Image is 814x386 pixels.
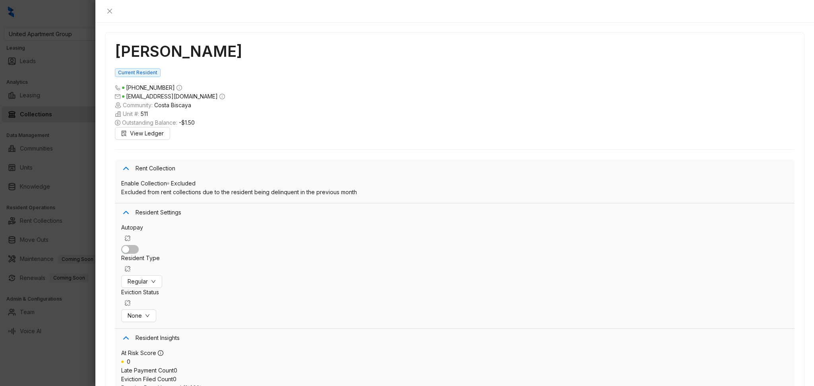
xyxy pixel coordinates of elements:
span: 0 [174,367,177,374]
span: Current Resident [115,68,161,77]
span: 511 [141,110,148,118]
span: info-circle [176,85,182,91]
span: 0 [173,376,176,382]
span: [PHONE_NUMBER] [126,84,175,91]
span: Costa Biscaya [154,101,191,110]
span: file-search [121,131,127,136]
span: info-circle [158,350,163,356]
span: Excluded from rent collections due to the resident being delinquent in the previous month [121,189,357,195]
button: Close [105,6,114,16]
span: Outstanding Balance: [115,118,795,127]
span: down [145,313,150,318]
h1: [PERSON_NAME] [115,42,795,60]
span: Regular [128,277,148,286]
div: Rent Collection [115,159,795,178]
span: info-circle [219,94,225,99]
span: Unit #: [115,110,795,118]
span: Excluded [167,180,196,187]
img: building-icon [115,111,121,117]
div: Eviction Status [121,288,788,309]
span: Resident Insights [136,334,788,342]
span: 0 [127,358,130,365]
span: Enable Collection [121,180,167,187]
img: building-icon [115,102,121,108]
span: Eviction Filed Count [121,376,173,382]
button: View Ledger [115,127,170,140]
span: dollar [115,120,120,125]
span: Resident Settings [136,208,788,217]
span: None [128,311,142,320]
span: View Ledger [130,129,164,138]
span: phone [115,85,120,91]
span: Community: [115,101,795,110]
div: Autopay [121,223,788,245]
span: down [151,279,156,284]
span: Late Payment Count [121,367,174,374]
div: Resident Settings [115,203,795,222]
span: close [107,8,113,14]
span: -$1.50 [179,118,195,127]
button: Regulardown [121,275,162,288]
span: mail [115,94,120,99]
div: Resident Type [121,254,788,275]
span: Rent Collection [136,164,788,173]
button: Nonedown [121,309,156,322]
div: Resident Insights [115,329,795,347]
span: At Risk Score [121,349,156,356]
span: [EMAIL_ADDRESS][DOMAIN_NAME] [126,93,218,100]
